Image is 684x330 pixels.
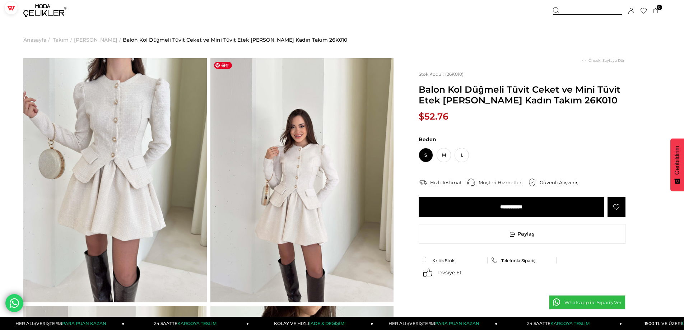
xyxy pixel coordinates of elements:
span: KARGOYA TESLİM [550,321,589,326]
span: 0 [657,5,662,10]
img: logo [23,4,66,17]
span: Telefonla Sipariş [501,258,535,263]
a: [PERSON_NAME] [74,22,117,58]
span: Geribildirim [674,146,680,175]
span: Kritik Stok [432,258,455,263]
div: Müşteri Hizmetleri [479,179,528,186]
li: > [53,22,74,58]
span: İADE & DEĞİŞİM! [309,321,345,326]
li: > [74,22,123,58]
span: (26K010) [419,71,464,77]
div: Güvenli Alışveriş [540,179,584,186]
span: Stok Kodu [419,71,445,77]
img: shipping.png [419,178,427,186]
a: Favorilere Ekle [608,197,625,217]
span: Tavsiye Et [437,269,462,276]
a: 0 [653,8,659,14]
span: Paylaş [419,224,625,243]
span: KARGOYA TESLİM [177,321,216,326]
span: PARA PUAN KAZAN [62,321,106,326]
a: < < Önceki Sayfaya Dön [582,58,625,63]
img: call-center.png [467,178,475,186]
a: Balon Kol Düğmeli Tüvit Ceket ve Mini Tüvit Etek [PERSON_NAME] Kadın Takım 26K010 [123,22,347,58]
span: Beden [419,136,625,143]
a: KOLAY VE HIZLIİADE & DEĞİŞİM! [249,317,373,330]
img: security.png [528,178,536,186]
span: $52.76 [419,111,448,122]
span: L [455,148,469,162]
a: 24 SAATTEKARGOYA TESLİM [498,317,622,330]
span: 保存 [214,62,232,69]
button: Geribildirim - Show survey [670,139,684,191]
span: S [419,148,433,162]
a: Whatsapp ile Sipariş Ver [549,295,625,310]
li: > [23,22,52,58]
div: Hızlı Teslimat [430,179,467,186]
a: 24 SAATTEKARGOYA TESLİM [125,317,249,330]
a: Takım [53,22,69,58]
a: Telefonla Sipariş [491,257,553,264]
span: PARA PUAN KAZAN [435,321,479,326]
span: M [437,148,451,162]
span: Balon Kol Düğmeli Tüvit Ceket ve Mini Tüvit Etek [PERSON_NAME] Kadın Takım 26K010 [419,84,625,106]
img: Catherine Takım 26K010 [210,58,394,302]
img: Catherine Takım 26K010 [23,58,207,302]
a: Anasayfa [23,22,46,58]
a: HER ALIŞVERİŞTE %3PARA PUAN KAZAN [373,317,497,330]
a: Kritik Stok [422,257,484,264]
